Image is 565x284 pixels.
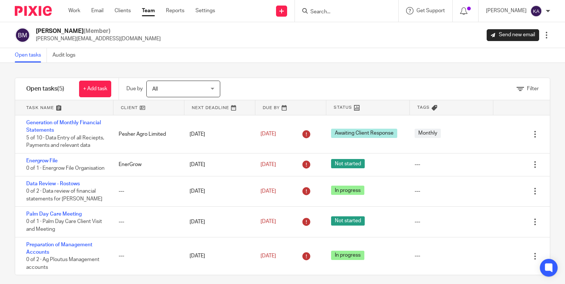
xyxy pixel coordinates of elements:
a: Energrow File [26,158,58,163]
span: [DATE] [261,219,276,224]
a: Open tasks [15,48,47,62]
span: 0 of 2 · Ag Ploutus Management accounts [26,257,99,270]
div: --- [111,184,182,199]
a: Reports [166,7,184,14]
span: Status [334,104,352,111]
img: svg%3E [15,27,30,43]
span: Filter [527,86,539,91]
span: Not started [331,216,365,226]
span: Get Support [416,8,445,13]
div: Pesher Agro Limited [111,127,182,142]
div: [DATE] [182,214,253,229]
span: In progress [331,251,364,260]
span: [DATE] [261,189,276,194]
p: [PERSON_NAME] [486,7,527,14]
span: (5) [57,86,64,92]
img: Pixie [15,6,52,16]
a: Send new email [487,29,539,41]
a: + Add task [79,81,111,97]
div: EnerGrow [111,157,182,172]
a: Settings [195,7,215,14]
div: --- [415,161,420,168]
span: [DATE] [261,253,276,258]
div: --- [415,187,420,195]
div: [DATE] [182,248,253,263]
h1: Open tasks [26,85,64,93]
p: Due by [126,85,143,92]
div: [DATE] [182,184,253,199]
span: Awaiting Client Response [331,129,397,138]
img: svg%3E [530,5,542,17]
span: [DATE] [261,132,276,137]
span: Tags [417,104,430,111]
span: 0 of 1 · Palm Day Care Client Visit and Meeting [26,219,102,232]
a: Audit logs [52,48,81,62]
h2: [PERSON_NAME] [36,27,161,35]
span: Monthly [415,129,441,138]
div: --- [415,252,420,260]
span: 0 of 2 · Data review of financial statements for [PERSON_NAME] [26,189,102,202]
div: --- [111,248,182,263]
span: 0 of 1 · Energrow File Organisation [26,166,105,171]
span: Not started [331,159,365,168]
a: Team [142,7,155,14]
div: --- [111,214,182,229]
span: (Member) [84,28,110,34]
span: All [152,87,158,92]
p: [PERSON_NAME][EMAIL_ADDRESS][DOMAIN_NAME] [36,35,161,43]
div: --- [415,218,420,226]
a: Work [68,7,80,14]
a: Palm Day Care Meeting [26,212,82,217]
a: Preparation of Management Accounts [26,242,92,255]
span: [DATE] [261,162,276,167]
a: Email [91,7,103,14]
a: Data Review - Rostows [26,181,80,186]
div: [DATE] [182,127,253,142]
div: [DATE] [182,157,253,172]
a: Clients [115,7,131,14]
span: 5 of 10 · Data Entry of all Reciepts, Payments and relevant data [26,135,104,148]
input: Search [310,9,376,16]
span: In progress [331,186,364,195]
a: Generation of Monthly Financial Statements [26,120,101,133]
